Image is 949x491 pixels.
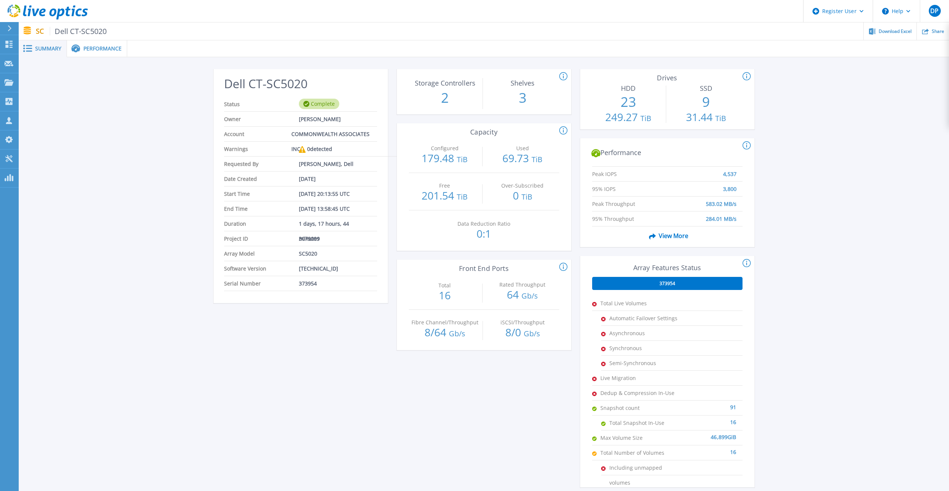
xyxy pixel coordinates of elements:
span: 3,800 [723,182,737,189]
p: 31.44 [670,112,742,124]
span: View More [646,229,688,243]
span: TiB [640,113,651,123]
span: End Time [224,201,299,216]
p: 0 [486,190,558,202]
span: Total Number of Volumes [600,445,675,460]
h3: SSD [670,84,742,92]
span: 583.02 MB/s [706,197,737,204]
div: 0 detected [299,142,332,157]
p: 8 / 64 [409,327,481,339]
span: Peak Throughput [592,197,668,204]
h3: Array Features Status [592,264,743,272]
span: Gb/s [449,328,465,339]
p: 3 [487,88,559,108]
span: Gb/s [524,328,540,339]
span: Account [224,127,291,141]
span: TiB [715,113,726,123]
span: [DATE] 13:58:45 UTC [299,201,350,216]
p: 8 / 0 [487,327,559,339]
p: 2 [409,88,481,108]
div: 91 [675,401,737,408]
p: 249.27 [592,112,664,124]
div: 16 [675,445,737,453]
p: Fibre Channel/Throughput [411,320,479,325]
p: Configured [410,146,479,151]
span: Dell CT-SC5020 [50,27,107,35]
span: 95% IOPS [592,182,668,189]
span: Status [224,97,299,111]
p: 201.54 [409,190,481,202]
div: 46,899 GiB [675,430,737,438]
p: 69.73 [486,153,558,165]
span: 373954 [299,276,317,291]
p: Total [410,283,479,288]
span: Gb/s [521,291,538,301]
span: COMMONWEALTH ASSOCIATES INC [291,127,371,141]
p: iSCSI/Throughput [489,320,557,325]
p: 64 [486,289,558,301]
span: Serial Number [224,276,299,291]
span: Software Version [224,261,299,276]
span: 95% Throughput [592,211,668,219]
span: 284.01 MB/s [706,211,737,219]
span: Duration [224,216,299,231]
p: Rated Throughput [488,282,557,287]
span: Array Model [224,246,299,261]
p: Used [488,146,557,151]
span: 4,537 [723,167,737,174]
span: Download Excel [879,29,912,34]
span: SC5020 [299,246,317,261]
span: Total Snapshot In-Use [609,416,684,430]
span: [DATE] 20:13:55 UTC [299,186,350,201]
span: Dedup & Compression In-Use [600,386,675,400]
span: Requested By [224,157,299,171]
span: [TECHNICAL_ID] [299,261,338,276]
h2: Dell CT-SC5020 [224,77,377,91]
span: Summary [35,46,61,51]
span: Share [932,29,944,34]
span: Peak IOPS [592,167,668,174]
p: Over-Subscribed [488,183,557,188]
span: Warnings [224,142,299,156]
span: [PERSON_NAME] [299,112,341,126]
span: Semi-Synchronous [609,356,684,370]
p: 9 [670,92,742,112]
p: Shelves [489,80,557,86]
span: 373954 [659,281,675,287]
span: Owner [224,112,299,126]
span: Live Migration [600,371,675,385]
span: TiB [457,154,468,164]
span: TiB [521,192,532,202]
span: 1 days, 17 hours, 44 minutes [299,216,371,231]
p: SC [36,27,107,35]
span: [PERSON_NAME], Dell [299,157,353,171]
span: Date Created [224,172,299,186]
span: Start Time [224,186,299,201]
span: Max Volume Size [600,430,675,445]
span: TiB [457,192,468,202]
p: Storage Controllers [411,80,479,86]
span: [DATE] [299,172,316,186]
span: Synchronous [609,341,684,355]
p: 23 [592,92,664,112]
p: Free [410,183,479,188]
span: Performance [83,46,122,51]
span: 3079099 [299,231,320,246]
span: Snapshot count [600,401,675,415]
div: 16 [684,416,737,423]
span: Automatic Failover Settings [609,311,684,325]
p: 16 [409,290,481,300]
p: 0:1 [448,228,520,239]
h3: HDD [592,84,664,92]
p: Data Reduction Ratio [450,221,518,226]
span: Asynchronous [609,326,684,340]
span: Including unmapped volumes [609,460,684,475]
span: TiB [532,154,542,164]
span: DP [930,8,939,14]
span: Project ID [224,231,299,246]
h2: Performance [591,149,743,158]
div: Complete [299,99,339,109]
p: 179.48 [409,153,481,165]
span: Total Live Volumes [600,296,675,311]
